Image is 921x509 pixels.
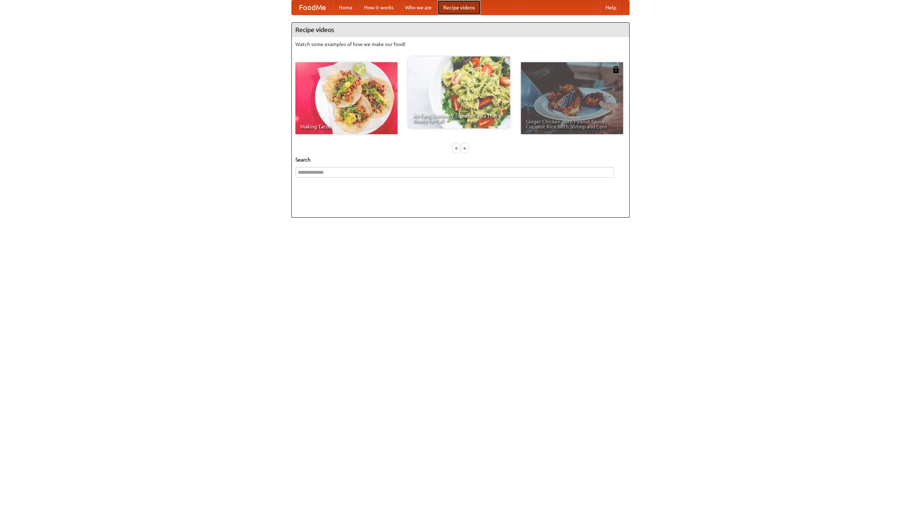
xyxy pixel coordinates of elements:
span: Making Tacos [300,124,393,129]
h5: Search [295,156,626,163]
img: 483408.png [612,66,620,73]
span: An Easy, Summery Tomato Pasta That's Ready for Fall [413,113,505,123]
h4: Recipe videos [292,23,629,37]
div: » [462,144,468,153]
div: « [453,144,459,153]
a: An Easy, Summery Tomato Pasta That's Ready for Fall [408,56,510,128]
a: Help [600,0,622,15]
a: How it works [358,0,399,15]
a: Home [333,0,358,15]
a: Making Tacos [295,62,398,134]
p: Watch some examples of how we make our food! [295,41,626,48]
a: Who we are [399,0,437,15]
a: FoodMe [292,0,333,15]
a: Recipe videos [437,0,481,15]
